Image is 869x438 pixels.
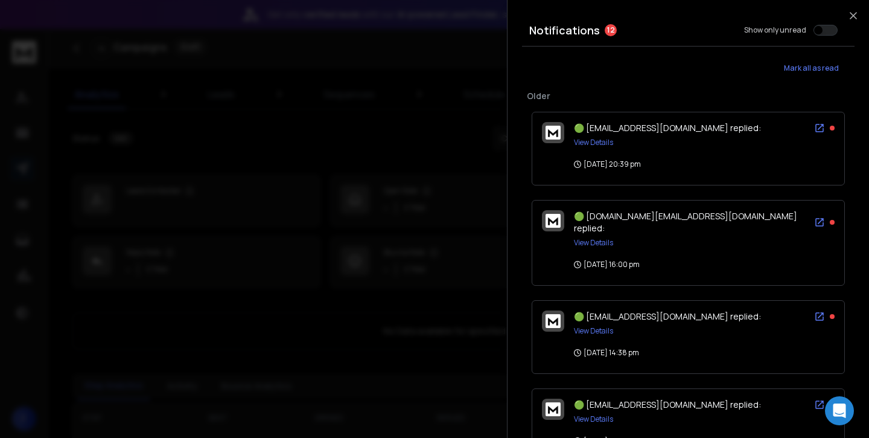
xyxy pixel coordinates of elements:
span: 🟢 [EMAIL_ADDRESS][DOMAIN_NAME] replied: [574,122,761,134]
span: 🟢 [DOMAIN_NAME][EMAIL_ADDRESS][DOMAIN_NAME] replied: [574,210,797,234]
button: View Details [574,326,613,336]
button: Mark all as read [768,56,855,80]
h3: Notifications [529,22,600,39]
span: 🟢 [EMAIL_ADDRESS][DOMAIN_NAME] replied: [574,311,761,322]
button: View Details [574,414,613,424]
img: logo [546,126,561,140]
div: Open Intercom Messenger [825,396,854,425]
span: 12 [605,24,617,36]
span: 🟢 [EMAIL_ADDRESS][DOMAIN_NAME] replied: [574,399,761,410]
p: [DATE] 16:00 pm [574,260,640,269]
button: View Details [574,138,613,147]
p: [DATE] 14:38 pm [574,348,639,358]
label: Show only unread [744,25,806,35]
button: View Details [574,238,613,248]
span: Mark all as read [784,63,839,73]
img: logo [546,314,561,328]
p: [DATE] 20:39 pm [574,159,641,169]
img: logo [546,402,561,416]
p: Older [527,90,850,102]
img: logo [546,214,561,228]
